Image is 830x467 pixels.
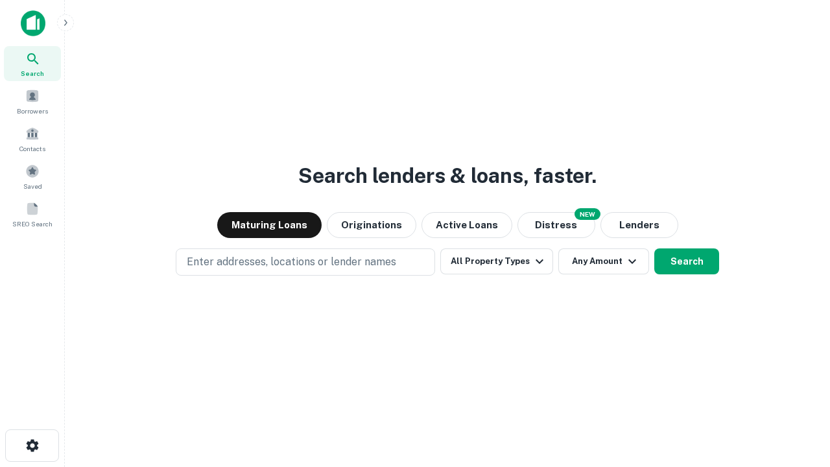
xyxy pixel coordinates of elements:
[4,121,61,156] a: Contacts
[21,68,44,78] span: Search
[575,208,600,220] div: NEW
[4,159,61,194] a: Saved
[517,212,595,238] button: Search distressed loans with lien and other non-mortgage details.
[12,219,53,229] span: SREO Search
[765,363,830,425] iframe: Chat Widget
[176,248,435,276] button: Enter addresses, locations or lender names
[4,46,61,81] a: Search
[19,143,45,154] span: Contacts
[298,160,597,191] h3: Search lenders & loans, faster.
[21,10,45,36] img: capitalize-icon.png
[600,212,678,238] button: Lenders
[327,212,416,238] button: Originations
[17,106,48,116] span: Borrowers
[23,181,42,191] span: Saved
[654,248,719,274] button: Search
[440,248,553,274] button: All Property Types
[421,212,512,238] button: Active Loans
[217,212,322,238] button: Maturing Loans
[4,84,61,119] a: Borrowers
[558,248,649,274] button: Any Amount
[4,197,61,232] a: SREO Search
[187,254,396,270] p: Enter addresses, locations or lender names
